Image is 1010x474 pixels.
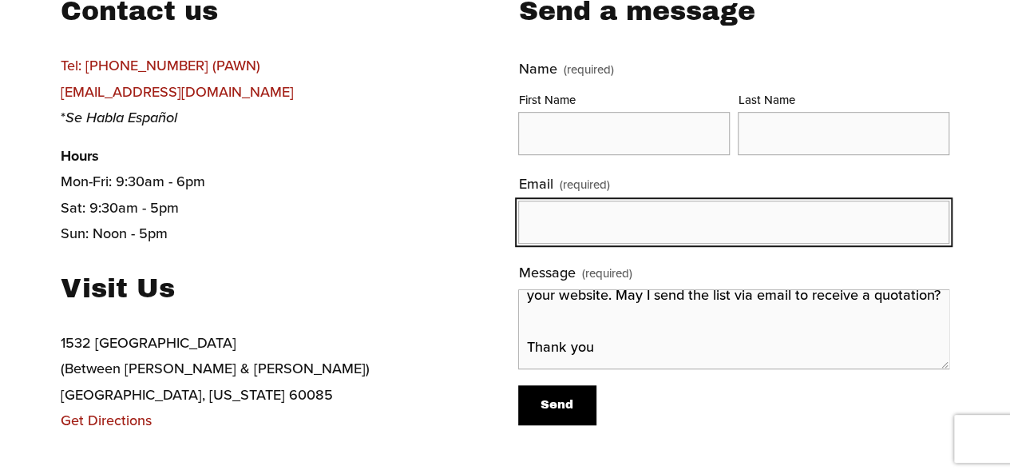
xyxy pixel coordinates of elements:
[560,173,610,195] span: (required)
[738,89,949,112] div: Last Name
[61,330,415,434] p: 1532 [GEOGRAPHIC_DATA] (Between [PERSON_NAME] & [PERSON_NAME]) [GEOGRAPHIC_DATA], [US_STATE] 60085
[61,145,99,166] strong: Hours
[518,385,595,424] button: SendSend
[518,260,575,285] span: Message
[564,63,614,75] span: (required)
[61,410,152,430] a: Get Directions
[61,82,294,102] a: [EMAIL_ADDRESS][DOMAIN_NAME]
[61,271,415,306] h3: Visit Us
[518,171,553,197] span: Email
[61,143,415,247] p: Mon-Fri: 9:30am - 6pm Sat: 9:30am - 5pm Sun: Noon - 5pm
[541,398,573,411] span: Send
[61,55,260,75] a: Tel: [PHONE_NUMBER] (PAWN)
[518,89,730,112] div: First Name
[582,262,632,284] span: (required)
[518,56,556,82] span: Name
[65,107,177,127] em: Se Habla Español
[518,289,949,369] textarea: Dear Sales, I am interested in some items but am unable to check out on your website. May I send ...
